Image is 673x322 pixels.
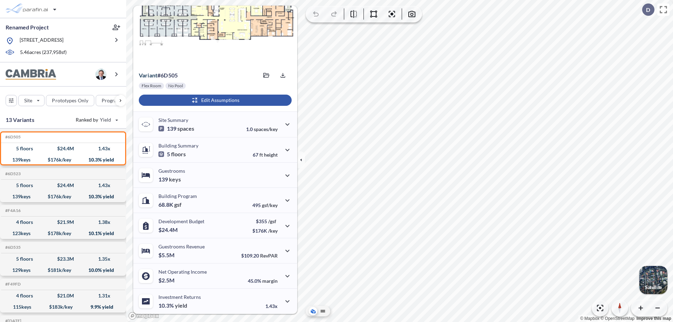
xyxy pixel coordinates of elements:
[158,252,176,259] p: $5.5M
[20,36,63,45] p: [STREET_ADDRESS]
[259,152,263,158] span: ft
[174,201,182,208] span: gsf
[142,83,161,89] p: Flex Room
[600,316,634,321] a: OpenStreetMap
[158,244,205,249] p: Guestrooms Revenue
[262,202,278,208] span: gsf/key
[254,126,278,132] span: spaces/key
[24,97,32,104] p: Site
[18,95,45,106] button: Site
[158,117,188,123] p: Site Summary
[158,226,179,233] p: $24.4M
[158,302,187,309] p: 10.3%
[4,135,21,139] h5: Click to copy the code
[246,126,278,132] p: 1.0
[6,69,56,80] img: BrandImage
[265,303,278,309] p: 1.43x
[100,116,111,123] span: Yield
[646,7,650,13] p: D
[168,83,183,89] p: No Pool
[158,218,204,224] p: Development Budget
[639,266,667,294] button: Switcher ImageSatellite
[95,69,107,80] img: user logo
[158,125,194,132] p: 139
[158,143,198,149] p: Building Summary
[6,23,49,31] p: Renamed Project
[46,95,94,106] button: Prototypes Only
[102,97,121,104] p: Program
[262,278,278,284] span: margin
[6,116,34,124] p: 13 Variants
[639,266,667,294] img: Switcher Image
[158,193,197,199] p: Building Program
[268,218,276,224] span: /gsf
[158,151,186,158] p: 5
[252,228,278,234] p: $176K
[96,95,134,106] button: Program
[319,307,327,315] button: Site Plan
[171,151,186,158] span: floors
[264,152,278,158] span: height
[169,176,181,183] span: keys
[252,202,278,208] p: 495
[158,277,176,284] p: $2.5M
[52,97,88,104] p: Prototypes Only
[158,269,207,275] p: Net Operating Income
[158,176,181,183] p: 139
[260,253,278,259] span: RevPAR
[139,72,157,78] span: Variant
[637,316,671,321] a: Improve this map
[177,125,194,132] span: spaces
[268,228,278,234] span: /key
[645,285,662,290] p: Satellite
[4,245,21,250] h5: Click to copy the code
[139,72,178,79] p: # 6d505
[241,253,278,259] p: $109.20
[252,218,278,224] p: $355
[158,168,185,174] p: Guestrooms
[158,201,182,208] p: 68.8K
[128,312,159,320] a: Mapbox homepage
[20,49,67,56] p: 5.46 acres ( 237,958 sf)
[158,294,201,300] p: Investment Returns
[4,282,21,287] h5: Click to copy the code
[175,302,187,309] span: yield
[309,307,317,315] button: Aerial View
[4,208,21,213] h5: Click to copy the code
[248,278,278,284] p: 45.0%
[4,171,21,176] h5: Click to copy the code
[580,316,599,321] a: Mapbox
[139,95,292,106] button: Edit Assumptions
[70,114,123,125] button: Ranked by Yield
[253,152,278,158] p: 67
